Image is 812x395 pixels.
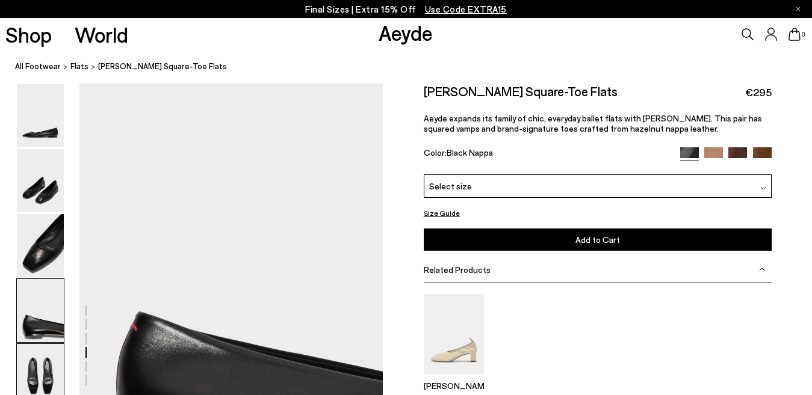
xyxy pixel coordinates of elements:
img: Ida Leather Square-Toe Flats - Image 3 [17,214,64,277]
span: €295 [745,85,772,100]
span: 0 [801,31,807,38]
a: Shop [5,24,52,45]
span: Add to Cart [575,234,620,245]
nav: breadcrumb [15,51,812,84]
img: Ida Leather Square-Toe Flats - Image 2 [17,149,64,212]
a: Flats [70,60,88,73]
a: Narissa Ruched Pumps [PERSON_NAME] [424,366,484,391]
span: Black Nappa [447,147,493,158]
a: Aeyde [379,20,433,45]
div: Color: [424,147,669,161]
h2: [PERSON_NAME] Square-Toe Flats [424,84,618,99]
span: Related Products [424,265,491,275]
button: Size Guide [424,206,460,221]
span: Flats [70,61,88,71]
img: svg%3E [760,185,766,191]
a: All Footwear [15,60,61,73]
img: Narissa Ruched Pumps [424,294,484,374]
img: Ida Leather Square-Toe Flats - Image 1 [17,84,64,147]
span: Navigate to /collections/ss25-final-sizes [425,4,507,14]
a: World [75,24,128,45]
img: Ida Leather Square-Toe Flats - Image 4 [17,279,64,342]
span: [PERSON_NAME] Square-Toe Flats [98,60,227,73]
button: Add to Cart [424,228,772,251]
span: Select size [429,180,472,192]
a: 0 [789,28,801,41]
img: svg%3E [759,266,765,272]
p: Aeyde expands its family of chic, everyday ballet flats with [PERSON_NAME]. This pair has squared... [424,113,772,133]
p: [PERSON_NAME] [424,381,484,391]
p: Final Sizes | Extra 15% Off [305,2,507,17]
